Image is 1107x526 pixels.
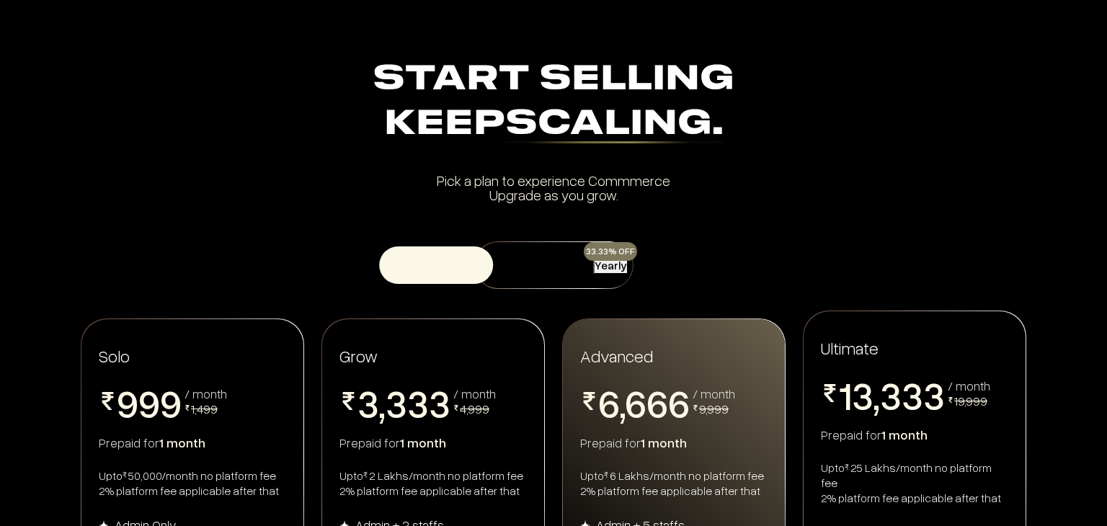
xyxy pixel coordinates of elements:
[99,468,286,499] div: Upto 50,000/month no platform fee 2% platform fee applicable after that
[339,345,378,366] span: Grow
[159,434,205,450] span: 1 month
[881,427,928,442] span: 1 month
[580,468,768,499] div: Upto 6 Lakhs/month no platform fee 2% platform fee applicable after that
[699,401,729,416] span: 9,999
[505,107,724,143] div: Scaling.
[117,383,182,422] span: 999
[580,434,768,451] div: Prepaid for
[123,469,127,480] sup: ₹
[460,401,489,416] span: 4,999
[593,257,628,275] button: Yearly
[580,344,653,367] span: Advanced
[479,246,593,284] button: Monthly
[954,393,987,409] span: 19,999
[86,102,1021,147] div: Keep
[363,469,368,480] sup: ₹
[948,397,953,403] img: pricing-rupee
[191,401,218,416] span: 1,499
[453,387,496,400] div: / month
[821,426,1008,443] div: Prepaid for
[339,434,527,451] div: Prepaid for
[821,460,1008,506] div: Upto 25 Lakhs/month no platform fee 2% platform fee applicable after that
[357,383,450,422] span: 3,333
[821,384,839,402] img: pricing-rupee
[339,392,357,410] img: pricing-rupee
[184,405,190,411] img: pricing-rupee
[86,58,1021,147] div: Start Selling
[641,434,687,450] span: 1 month
[948,379,990,392] div: / month
[86,173,1021,202] div: Pick a plan to experience Commmerce Upgrade as you grow.
[339,468,527,499] div: Upto 2 Lakhs/month no platform fee 2% platform fee applicable after that
[839,375,945,414] span: 13,333
[99,392,117,410] img: pricing-rupee
[584,242,637,261] div: 33.33% OFF
[598,383,690,422] span: 6,666
[99,345,130,366] span: Solo
[604,469,608,480] sup: ₹
[453,405,459,411] img: pricing-rupee
[845,461,849,472] sup: ₹
[693,387,735,400] div: / month
[99,434,286,451] div: Prepaid for
[693,405,698,411] img: pricing-rupee
[580,392,598,410] img: pricing-rupee
[400,434,446,450] span: 1 month
[184,387,227,400] div: / month
[821,336,879,359] span: Ultimate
